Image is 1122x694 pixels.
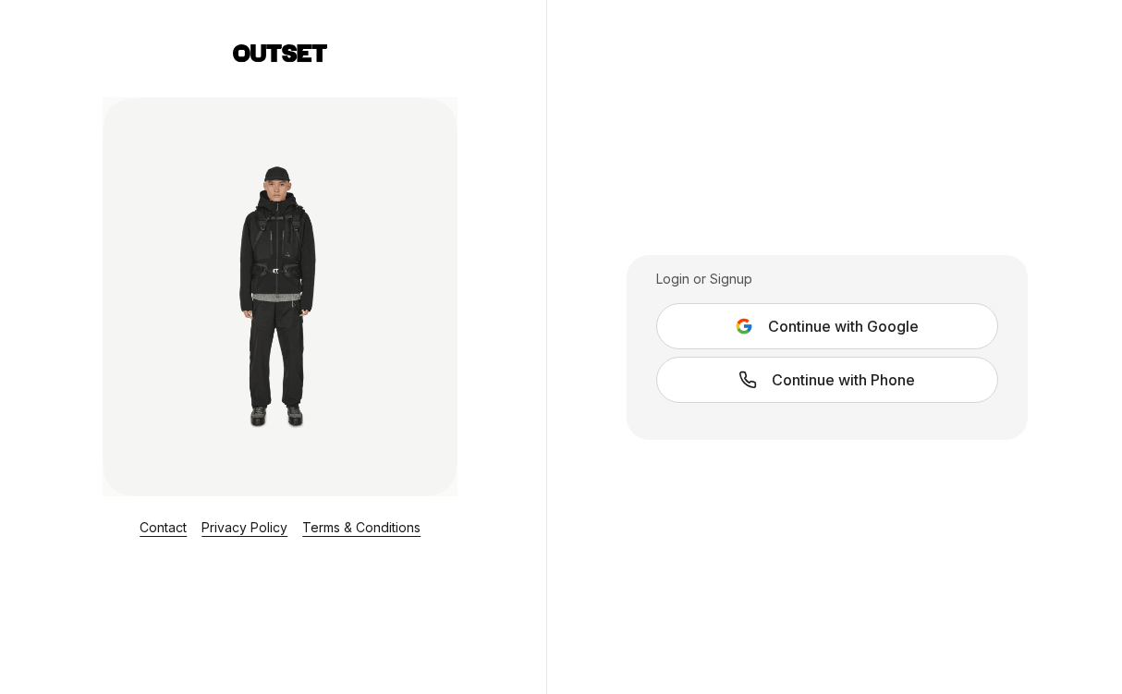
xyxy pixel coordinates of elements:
a: Contact [140,519,187,535]
span: Continue with Phone [772,369,915,391]
span: Continue with Google [768,315,919,337]
a: Terms & Conditions [302,519,421,535]
div: Login or Signup [656,270,998,288]
a: Continue with Phone [656,357,998,403]
button: Continue with Google [656,303,998,349]
a: Privacy Policy [201,519,287,535]
img: Login Layout Image [103,97,457,496]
